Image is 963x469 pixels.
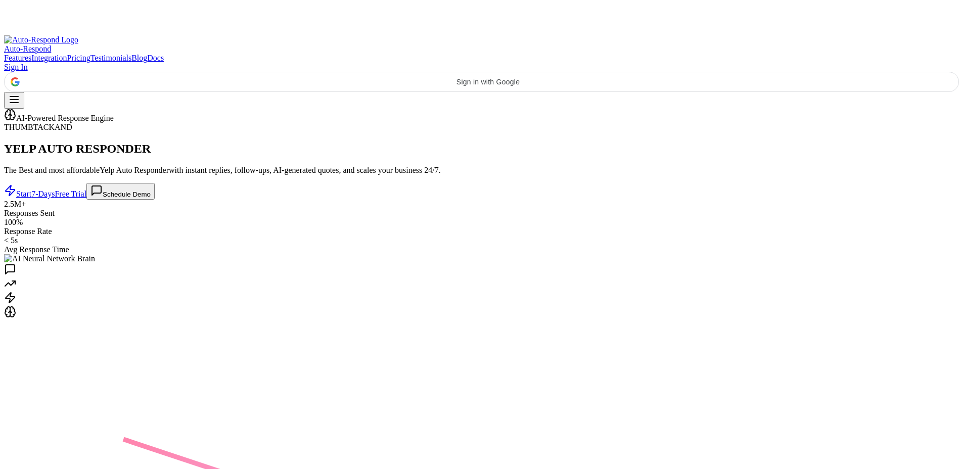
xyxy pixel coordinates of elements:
[31,190,55,198] span: 7-Days
[4,35,959,54] a: Auto-Respond LogoAuto-Respond
[4,254,95,263] img: AI Neural Network Brain
[67,54,90,62] a: Pricing
[4,72,959,92] div: Sign in with Google
[4,245,959,254] div: Avg Response Time
[16,114,114,122] span: AI-Powered Response Engine
[31,54,67,62] a: Integration
[4,54,31,62] a: Features
[4,142,959,156] h1: YELP AUTO RESPONDER
[4,227,959,236] div: Response Rate
[4,35,78,44] img: Auto-Respond Logo
[86,183,155,200] button: Schedule Demo
[131,54,147,62] a: Blog
[55,123,72,131] span: AND
[4,44,959,54] div: Auto-Respond
[4,123,55,131] span: THUMBTACK
[24,78,952,86] span: Sign in with Google
[4,200,959,209] div: 2.5M+
[4,209,959,218] div: Responses Sent
[147,54,164,62] a: Docs
[4,63,28,71] a: Sign In
[100,166,169,174] span: Yelp Auto Responder
[90,54,132,62] a: Testimonials
[4,166,959,175] p: The Best and most affordable with instant replies, follow-ups, AI-generated quotes, and scales yo...
[4,190,86,198] a: Start7-DaysFree Trial
[4,236,959,245] div: < 5s
[4,218,959,227] div: 100%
